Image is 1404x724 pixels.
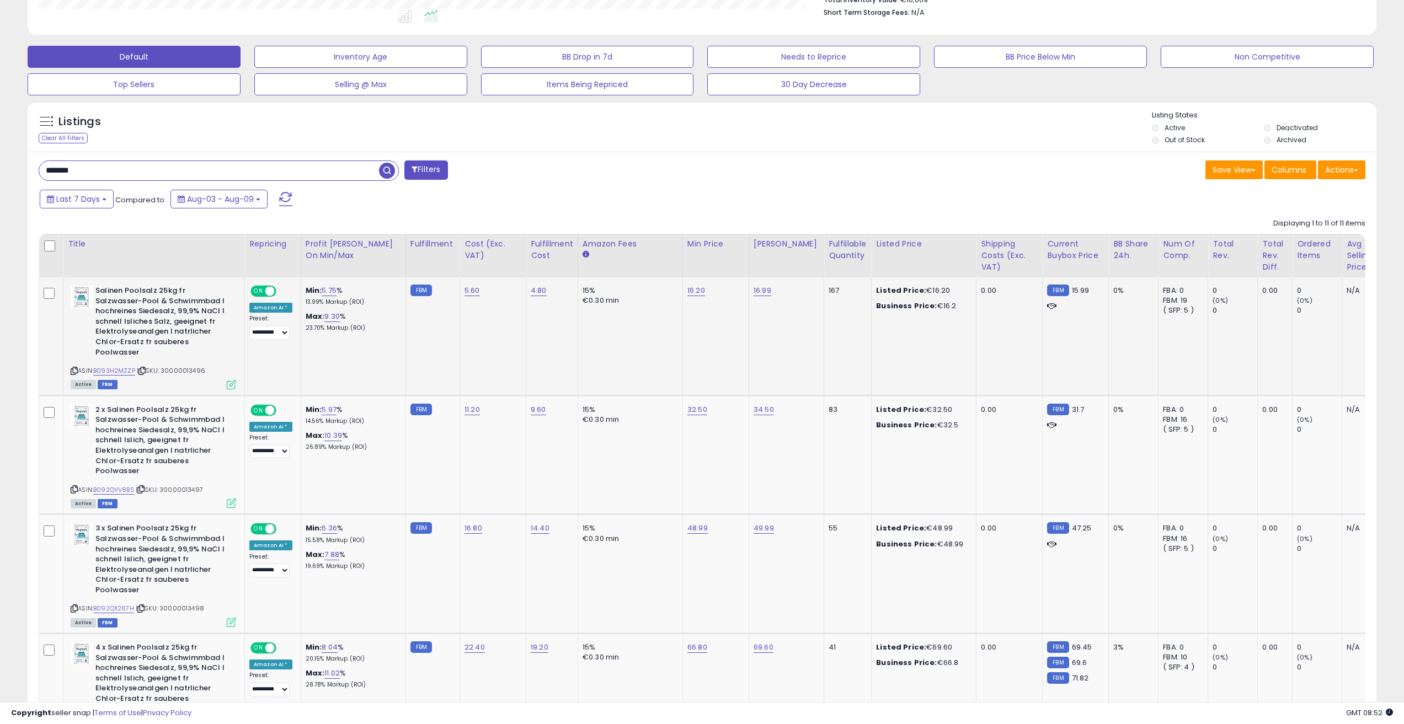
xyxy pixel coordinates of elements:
[306,405,397,425] div: %
[71,405,236,507] div: ASIN:
[1297,405,1342,415] div: 0
[410,404,432,415] small: FBM
[306,312,397,332] div: %
[410,522,432,534] small: FBM
[876,286,968,296] div: €16.20
[39,133,88,143] div: Clear All Filters
[1297,523,1342,533] div: 0
[93,485,134,495] a: B092QVV8BS
[98,499,118,508] span: FBM
[583,286,674,296] div: 15%
[1213,415,1228,424] small: (0%)
[531,238,573,261] div: Fulfillment Cost
[531,285,547,296] a: 4.80
[322,642,338,653] a: 8.04
[1297,425,1342,435] div: 0
[829,286,863,296] div: 167
[249,553,292,578] div: Preset:
[1161,46,1374,68] button: Non Competitive
[137,366,205,375] span: | SKU: 30000013496
[531,523,549,534] a: 14.40
[187,194,254,205] span: Aug-03 - Aug-09
[981,642,1034,652] div: 0.00
[1273,218,1365,229] div: Displaying 1 to 11 of 11 items
[754,523,774,534] a: 49.99
[583,415,674,425] div: €0.30 min
[249,315,292,340] div: Preset:
[1272,164,1306,175] span: Columns
[306,549,325,560] b: Max:
[1163,534,1199,544] div: FBM: 16
[1113,642,1150,652] div: 3%
[824,8,910,17] b: Short Term Storage Fees:
[1347,523,1383,533] div: N/A
[1262,642,1284,652] div: 0.00
[306,681,397,689] p: 28.78% Markup (ROI)
[1213,544,1257,554] div: 0
[687,642,707,653] a: 66.80
[876,420,968,430] div: €32.5
[707,73,920,95] button: 30 Day Decrease
[136,485,203,494] span: | SKU: 30000013497
[1318,160,1365,179] button: Actions
[306,642,322,652] b: Min:
[1297,662,1342,672] div: 0
[583,405,674,415] div: 15%
[275,643,292,653] span: OFF
[254,46,467,68] button: Inventory Age
[71,618,96,628] span: All listings currently available for purchase on Amazon
[301,234,405,277] th: The percentage added to the cost of goods (COGS) that forms the calculator for Min & Max prices.
[876,301,968,311] div: €16.2
[306,311,325,321] b: Max:
[583,296,674,305] div: €0.30 min
[93,604,134,613] a: B092QX267H
[1113,405,1150,415] div: 0%
[68,238,240,250] div: Title
[1297,296,1312,305] small: (0%)
[252,643,265,653] span: ON
[1047,238,1104,261] div: Current Buybox Price
[404,160,447,180] button: Filters
[95,405,229,479] b: 2 x Salinen Poolsalz 25kg fr Salzwasser-Pool & Schwimmbad I hochreines Siedesalz, 99,9% NaCI I sc...
[1347,642,1383,652] div: N/A
[1072,523,1092,533] span: 47.25
[1047,641,1069,653] small: FBM
[306,642,397,663] div: %
[306,430,325,441] b: Max:
[1297,286,1342,296] div: 0
[306,562,397,570] p: 19.69% Markup (ROI)
[687,404,707,415] a: 32.50
[1163,405,1199,415] div: FBA: 0
[28,46,241,68] button: Default
[687,285,705,296] a: 16.20
[1213,653,1228,662] small: (0%)
[324,311,340,322] a: 9.30
[249,659,292,669] div: Amazon AI *
[1163,286,1199,296] div: FBA: 0
[481,73,694,95] button: Items Being Repriced
[876,405,968,415] div: €32.50
[1347,286,1383,296] div: N/A
[1072,673,1089,683] span: 71.82
[876,658,968,668] div: €66.8
[1163,425,1199,435] div: ( SFP: 5 )
[1297,653,1312,662] small: (0%)
[1047,657,1069,668] small: FBM
[754,285,771,296] a: 16.99
[583,652,674,662] div: €0.30 min
[1163,415,1199,425] div: FBM: 16
[1072,657,1087,668] span: 69.6
[583,642,674,652] div: 15%
[94,707,141,718] a: Terms of Use
[115,195,166,205] span: Compared to:
[1213,296,1228,305] small: (0%)
[1072,285,1090,296] span: 15.99
[1163,305,1199,315] div: ( SFP: 5 )
[306,404,322,415] b: Min:
[1347,238,1387,273] div: Avg Selling Price
[876,657,937,668] b: Business Price:
[410,238,455,250] div: Fulfillment
[1163,642,1199,652] div: FBA: 0
[275,405,292,415] span: OFF
[71,642,93,664] img: 41cD8VmkDhL._SL40_.jpg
